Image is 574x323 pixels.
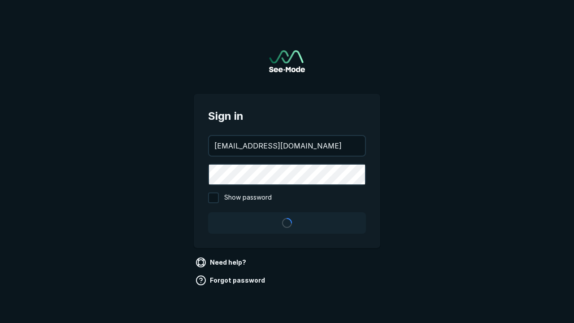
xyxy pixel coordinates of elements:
img: See-Mode Logo [269,50,305,72]
a: Go to sign in [269,50,305,72]
span: Show password [224,192,272,203]
span: Sign in [208,108,366,124]
a: Forgot password [194,273,269,288]
input: your@email.com [209,136,365,156]
a: Need help? [194,255,250,270]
